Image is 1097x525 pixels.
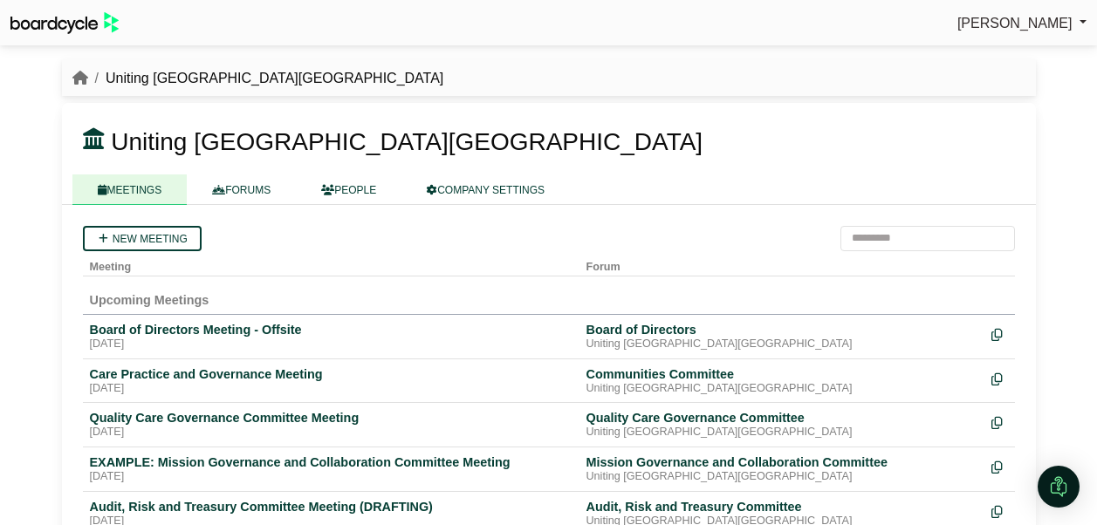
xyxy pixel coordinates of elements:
[586,382,977,396] div: Uniting [GEOGRAPHIC_DATA][GEOGRAPHIC_DATA]
[90,499,572,515] div: Audit, Risk and Treasury Committee Meeting (DRAFTING)
[88,67,444,90] li: Uniting [GEOGRAPHIC_DATA][GEOGRAPHIC_DATA]
[83,276,1015,314] td: Upcoming Meetings
[586,322,977,351] a: Board of Directors Uniting [GEOGRAPHIC_DATA][GEOGRAPHIC_DATA]
[586,454,977,484] a: Mission Governance and Collaboration Committee Uniting [GEOGRAPHIC_DATA][GEOGRAPHIC_DATA]
[586,426,977,440] div: Uniting [GEOGRAPHIC_DATA][GEOGRAPHIC_DATA]
[586,322,977,337] div: Board of Directors
[187,174,296,205] a: FORUMS
[1038,466,1080,508] div: Open Intercom Messenger
[586,470,977,484] div: Uniting [GEOGRAPHIC_DATA][GEOGRAPHIC_DATA]
[579,251,984,276] th: Forum
[991,366,1008,390] div: Make a copy
[90,454,572,484] a: EXAMPLE: Mission Governance and Collaboration Committee Meeting [DATE]
[586,366,977,382] div: Communities Committee
[83,251,579,276] th: Meeting
[90,426,572,440] div: [DATE]
[10,12,119,34] img: BoardcycleBlackGreen-aaafeed430059cb809a45853b8cf6d952af9d84e6e89e1f1685b34bfd5cb7d64.svg
[586,410,977,440] a: Quality Care Governance Committee Uniting [GEOGRAPHIC_DATA][GEOGRAPHIC_DATA]
[586,337,977,351] div: Uniting [GEOGRAPHIC_DATA][GEOGRAPHIC_DATA]
[90,322,572,351] a: Board of Directors Meeting - Offsite [DATE]
[957,12,1087,35] a: [PERSON_NAME]
[991,322,1008,345] div: Make a copy
[90,470,572,484] div: [DATE]
[90,382,572,396] div: [DATE]
[111,128,703,155] span: Uniting [GEOGRAPHIC_DATA][GEOGRAPHIC_DATA]
[90,454,572,470] div: EXAMPLE: Mission Governance and Collaboration Committee Meeting
[991,410,1008,433] div: Make a copy
[401,174,570,205] a: COMPANY SETTINGS
[83,226,202,251] a: New meeting
[90,366,572,396] a: Care Practice and Governance Meeting [DATE]
[957,16,1073,31] span: [PERSON_NAME]
[90,322,572,337] div: Board of Directors Meeting - Offsite
[586,366,977,396] a: Communities Committee Uniting [GEOGRAPHIC_DATA][GEOGRAPHIC_DATA]
[586,410,977,426] div: Quality Care Governance Committee
[991,454,1008,478] div: Make a copy
[72,67,444,90] nav: breadcrumb
[72,174,188,205] a: MEETINGS
[90,366,572,382] div: Care Practice and Governance Meeting
[90,410,572,426] div: Quality Care Governance Committee Meeting
[296,174,401,205] a: PEOPLE
[90,337,572,351] div: [DATE]
[991,499,1008,522] div: Make a copy
[586,454,977,470] div: Mission Governance and Collaboration Committee
[586,499,977,515] div: Audit, Risk and Treasury Committee
[90,410,572,440] a: Quality Care Governance Committee Meeting [DATE]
